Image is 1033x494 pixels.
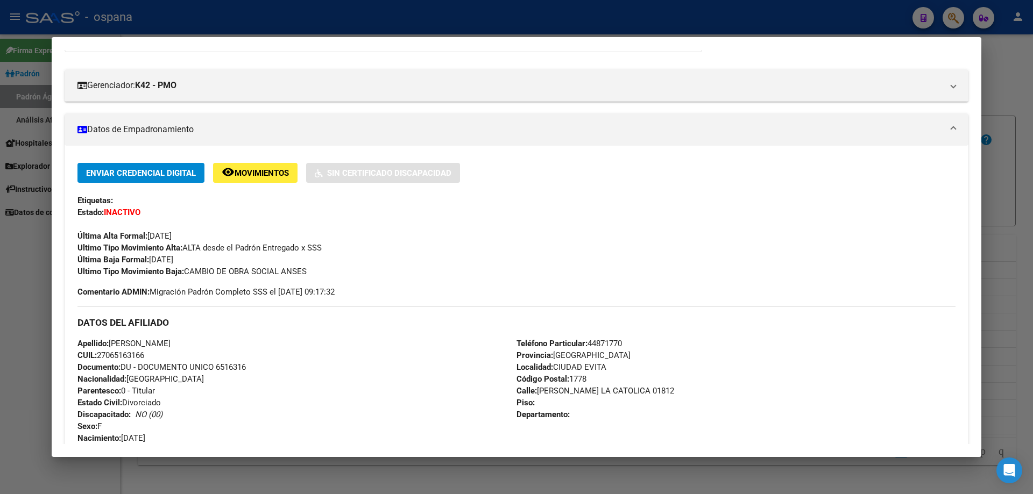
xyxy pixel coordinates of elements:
mat-panel-title: Datos de Empadronamiento [77,123,943,136]
strong: Ultimo Tipo Movimiento Alta: [77,243,182,253]
strong: Piso: [516,398,535,407]
strong: Nacionalidad: [77,374,126,384]
span: 44871770 [516,339,622,348]
i: NO (00) [135,410,162,419]
span: Enviar Credencial Digital [86,168,196,178]
mat-icon: remove_red_eye [222,166,235,178]
h3: DATOS DEL AFILIADO [77,317,956,328]
span: Divorciado [77,398,161,407]
button: Movimientos [213,163,298,183]
span: 0 - Titular [77,386,155,396]
span: [DATE] [77,433,145,443]
span: ALTA desde el Padrón Entregado x SSS [77,243,322,253]
span: [DATE] [77,255,173,264]
strong: Calle: [516,386,537,396]
span: CAMBIO DE OBRA SOCIAL ANSES [77,267,307,276]
span: DU - DOCUMENTO UNICO 6516316 [77,362,246,372]
strong: Departamento: [516,410,570,419]
strong: Estado Civil: [77,398,122,407]
button: Enviar Credencial Digital [77,163,204,183]
strong: Código Postal: [516,374,569,384]
span: Movimientos [235,168,289,178]
span: Sin Certificado Discapacidad [327,168,451,178]
strong: Etiquetas: [77,196,113,205]
strong: Documento: [77,362,121,372]
span: 27065163166 [77,350,144,360]
strong: Apellido: [77,339,109,348]
span: Migración Padrón Completo SSS el [DATE] 09:17:32 [77,286,335,298]
strong: Provincia: [516,350,553,360]
strong: Sexo: [77,421,97,431]
strong: Localidad: [516,362,553,372]
strong: K42 - PMO [135,79,176,92]
span: [PERSON_NAME] [77,339,171,348]
button: Sin Certificado Discapacidad [306,163,460,183]
strong: Discapacitado: [77,410,131,419]
strong: Ultimo Tipo Movimiento Baja: [77,267,184,276]
span: 1778 [516,374,586,384]
div: Open Intercom Messenger [996,457,1022,483]
mat-expansion-panel-header: Gerenciador:K42 - PMO [65,69,968,102]
mat-panel-title: Gerenciador: [77,79,943,92]
mat-expansion-panel-header: Datos de Empadronamiento [65,113,968,146]
strong: Última Baja Formal: [77,255,149,264]
span: [PERSON_NAME] LA CATOLICA 01812 [516,386,674,396]
span: F [77,421,102,431]
span: [GEOGRAPHIC_DATA] [77,374,204,384]
strong: Comentario ADMIN: [77,287,150,297]
strong: INACTIVO [104,207,140,217]
strong: CUIL: [77,350,97,360]
strong: Teléfono Particular: [516,339,588,348]
span: CIUDAD EVITA [516,362,606,372]
strong: Estado: [77,207,104,217]
strong: Nacimiento: [77,433,121,443]
span: [DATE] [77,231,172,241]
strong: Última Alta Formal: [77,231,147,241]
strong: Parentesco: [77,386,121,396]
span: [GEOGRAPHIC_DATA] [516,350,631,360]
